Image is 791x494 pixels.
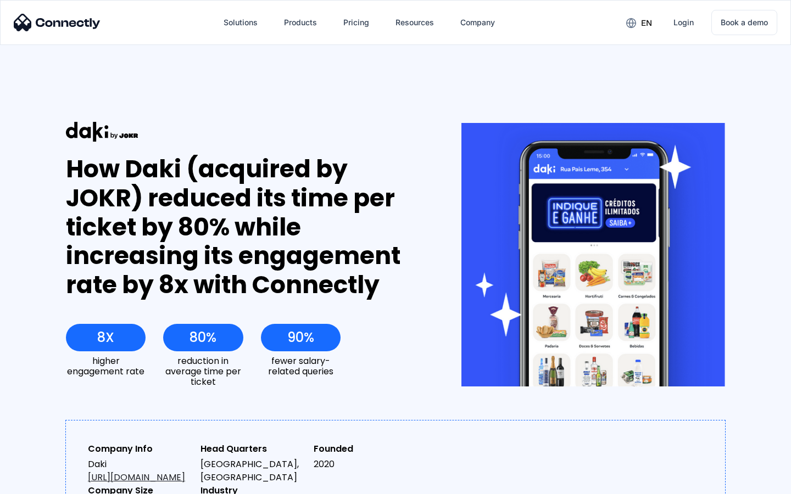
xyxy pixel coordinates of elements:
div: [GEOGRAPHIC_DATA], [GEOGRAPHIC_DATA] [200,458,304,484]
ul: Language list [22,475,66,490]
div: Head Quarters [200,442,304,456]
div: Resources [396,15,434,30]
div: 90% [287,330,314,345]
div: Pricing [343,15,369,30]
div: Company [460,15,495,30]
div: higher engagement rate [66,356,146,377]
div: 2020 [314,458,417,471]
aside: Language selected: English [11,475,66,490]
div: Daki [88,458,192,484]
div: en [641,15,652,31]
a: Login [665,9,703,36]
div: Products [284,15,317,30]
div: Company Info [88,442,192,456]
div: Founded [314,442,417,456]
a: Pricing [335,9,378,36]
a: [URL][DOMAIN_NAME] [88,471,185,484]
div: 80% [190,330,216,345]
a: Book a demo [711,10,777,35]
div: Solutions [224,15,258,30]
div: 8X [97,330,114,345]
div: fewer salary-related queries [261,356,341,377]
div: reduction in average time per ticket [163,356,243,388]
img: Connectly Logo [14,14,101,31]
div: Login [673,15,694,30]
div: How Daki (acquired by JOKR) reduced its time per ticket by 80% while increasing its engagement ra... [66,155,421,300]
